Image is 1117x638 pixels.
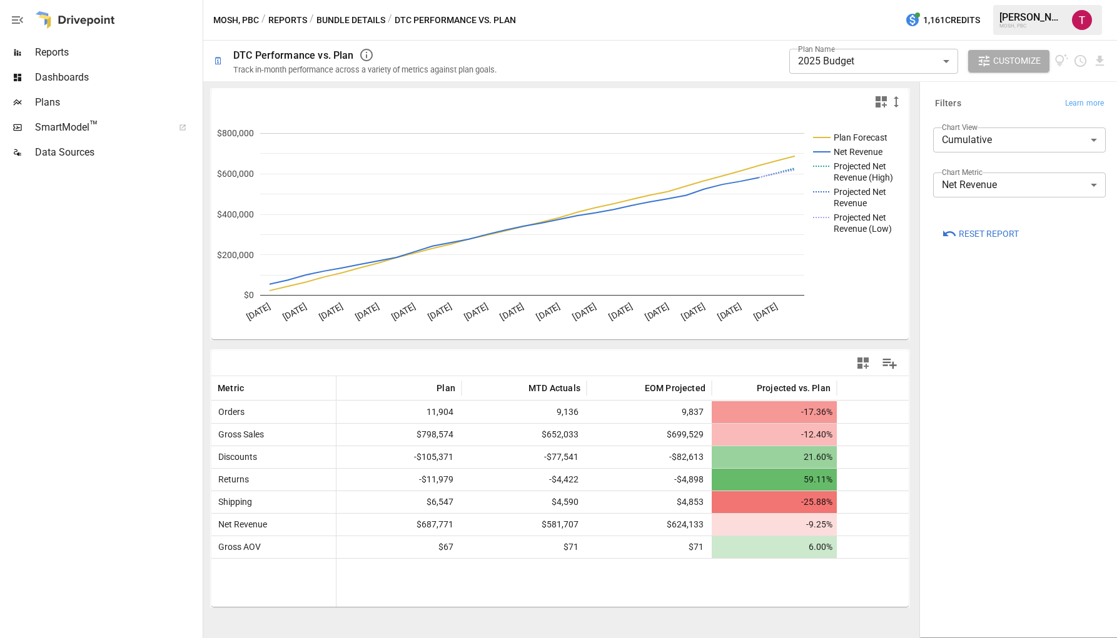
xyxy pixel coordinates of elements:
span: 6.00% [718,536,834,558]
text: $600,000 [217,169,254,179]
text: [DATE] [607,301,635,322]
button: Customize [968,50,1049,72]
div: MOSH, PBC [999,23,1064,29]
text: [DATE] [498,301,526,322]
text: [DATE] [571,301,599,322]
span: -$77,541 [468,446,580,468]
div: 🗓 [213,55,223,67]
span: Plans [35,95,200,110]
text: Revenue [834,198,867,208]
div: [PERSON_NAME] [999,11,1064,23]
div: Track in-month performance across a variety of metrics against plan goals. [233,65,497,74]
text: [DATE] [426,301,453,322]
span: Gross AOV [213,536,261,558]
text: [DATE] [353,301,381,322]
text: Net Revenue [834,147,882,157]
span: $67 [343,536,455,558]
span: $798,574 [343,424,455,446]
text: [DATE] [716,301,744,322]
span: Returns [213,469,249,491]
span: $71 [593,536,705,558]
div: / [261,12,266,28]
text: [DATE] [680,301,707,322]
button: Reset Report [933,222,1028,245]
span: $4,853 [593,491,705,513]
span: 1,161 Credits [923,12,980,28]
span: $687,771 [343,514,455,536]
span: Learn more [1065,97,1104,110]
span: ™ [89,118,98,134]
span: Customize [993,53,1041,69]
span: EOM Projected [645,382,705,394]
span: -$4,422 [468,469,580,491]
h6: Filters [935,97,961,111]
span: Net Revenue [213,514,267,536]
span: Plan [437,382,455,394]
span: Gross Sales [213,424,264,446]
text: $800,000 [217,128,254,138]
label: Chart Metric [942,167,983,177]
button: Schedule report [1073,54,1088,68]
span: $624,133 [593,514,705,536]
span: -12.40% [718,424,834,446]
span: Projected vs. Plan [757,382,831,394]
span: Shipping [213,491,252,513]
span: $71 [468,536,580,558]
label: Chart View [942,122,978,132]
button: Bundle Details [316,12,385,28]
span: SmartModel [35,120,165,135]
label: Plan Name [798,44,835,54]
span: 21.60% [718,446,834,468]
span: Data Sources [35,145,200,160]
img: Tanner Flitter [1072,10,1092,30]
text: [DATE] [390,301,417,322]
text: Projected Net [834,187,886,197]
span: -17.36% [718,401,834,423]
text: Projected Net [834,161,886,171]
text: [DATE] [317,301,345,322]
div: Cumulative [933,127,1106,152]
text: $0 [244,290,254,300]
text: [DATE] [281,301,308,322]
button: Tanner Flitter [1064,2,1099,37]
button: Manage Columns [876,349,904,377]
button: Download report [1093,54,1107,68]
span: -$82,613 [593,446,705,468]
div: / [388,12,392,28]
div: Net Revenue [933,172,1106,197]
span: -$4,898 [593,469,705,491]
text: [DATE] [462,301,490,322]
span: $4,590 [468,491,580,513]
svg: A chart. [211,114,909,339]
text: [DATE] [535,301,562,322]
span: Reset Report [959,226,1019,242]
span: $6,547 [343,491,455,513]
text: [DATE] [752,301,779,322]
button: MOSH, PBC [213,12,259,28]
span: Metric [218,382,244,394]
div: DTC Performance vs. Plan [233,49,354,61]
span: -$105,371 [343,446,455,468]
span: 9,136 [468,401,580,423]
text: [DATE] [245,301,272,322]
span: Orders [213,401,245,423]
span: 9,837 [593,401,705,423]
text: $200,000 [217,250,254,260]
div: 2025 Budget [789,49,958,74]
text: Revenue (High) [834,172,893,182]
text: [DATE] [644,301,671,322]
button: Reports [268,12,307,28]
span: -25.88% [718,491,834,513]
span: Discounts [213,446,257,468]
button: View documentation [1054,50,1069,72]
text: Revenue (Low) [834,224,892,234]
span: MTD Actuals [528,382,580,394]
text: $400,000 [217,209,254,219]
span: $699,529 [593,424,705,446]
text: Plan Forecast [834,132,887,142]
span: 59.11% [718,469,834,491]
div: / [310,12,314,28]
span: -$11,979 [343,469,455,491]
